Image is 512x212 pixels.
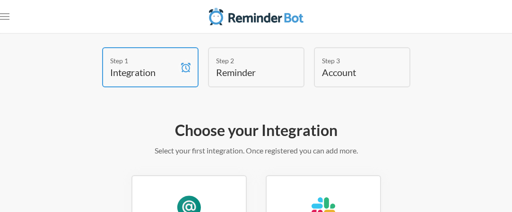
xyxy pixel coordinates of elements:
h4: Account [322,66,388,79]
div: Step 2 [216,56,282,66]
h4: Integration [110,66,176,79]
h4: Reminder [216,66,282,79]
img: Reminder Bot [209,7,304,26]
h2: Choose your Integration [28,120,484,140]
div: Step 3 [322,56,388,66]
div: Step 1 [110,56,176,66]
p: Select your first integration. Once registered you can add more. [28,145,484,156]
